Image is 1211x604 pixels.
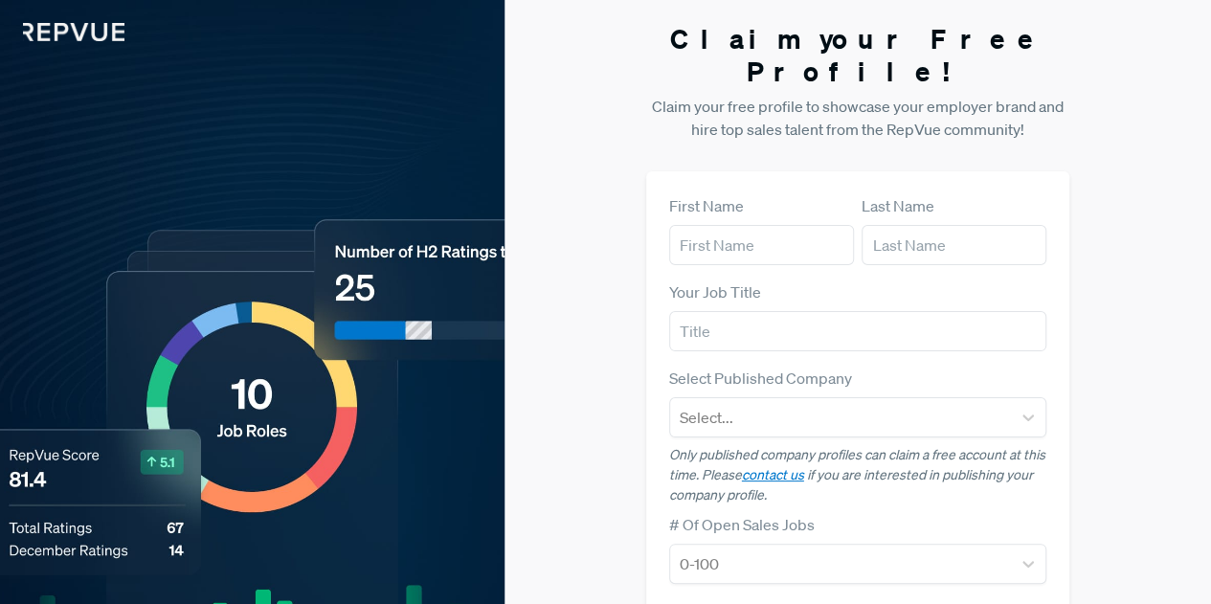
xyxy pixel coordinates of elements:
[646,95,1070,141] p: Claim your free profile to showcase your employer brand and hire top sales talent from the RepVue...
[862,194,934,217] label: Last Name
[669,445,1047,505] p: Only published company profiles can claim a free account at this time. Please if you are interest...
[669,367,852,390] label: Select Published Company
[669,280,761,303] label: Your Job Title
[669,513,815,536] label: # Of Open Sales Jobs
[669,194,744,217] label: First Name
[669,225,854,265] input: First Name
[742,466,804,483] a: contact us
[669,311,1047,351] input: Title
[862,225,1046,265] input: Last Name
[646,23,1070,87] h3: Claim your Free Profile!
